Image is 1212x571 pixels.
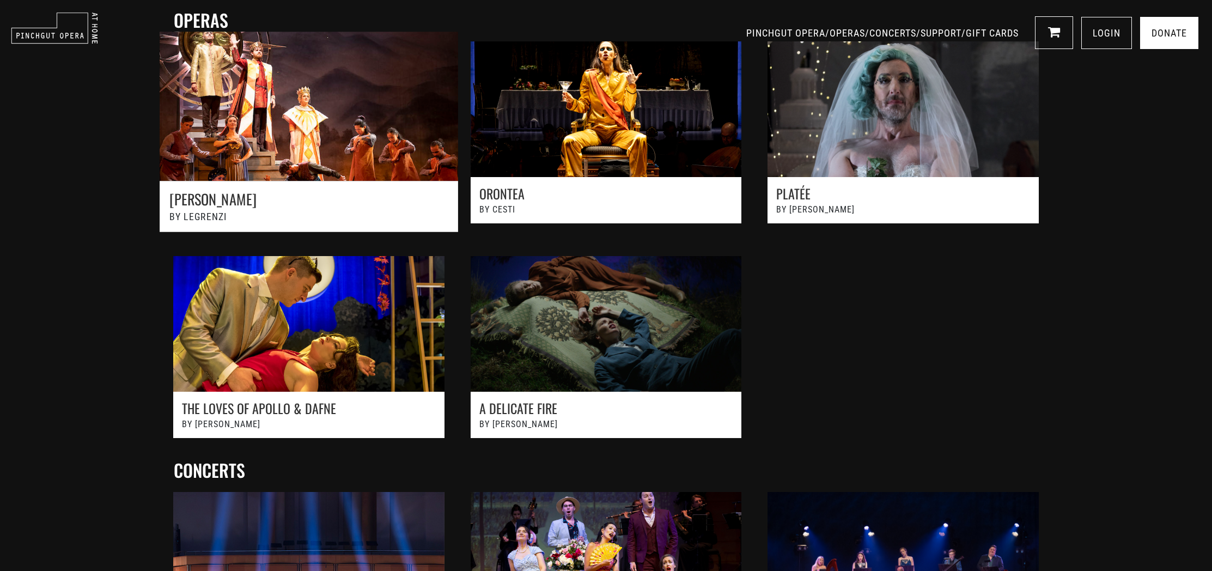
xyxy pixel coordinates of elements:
a: SUPPORT [921,27,961,39]
a: Donate [1140,17,1198,49]
span: / / / / [746,27,1021,39]
a: PINCHGUT OPERA [746,27,825,39]
img: pinchgut_at_home_negative_logo.svg [11,12,98,44]
a: CONCERTS [869,27,916,39]
h2: concerts [174,460,1044,481]
a: LOGIN [1081,17,1132,49]
a: OPERAS [830,27,865,39]
a: GIFT CARDS [966,27,1019,39]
